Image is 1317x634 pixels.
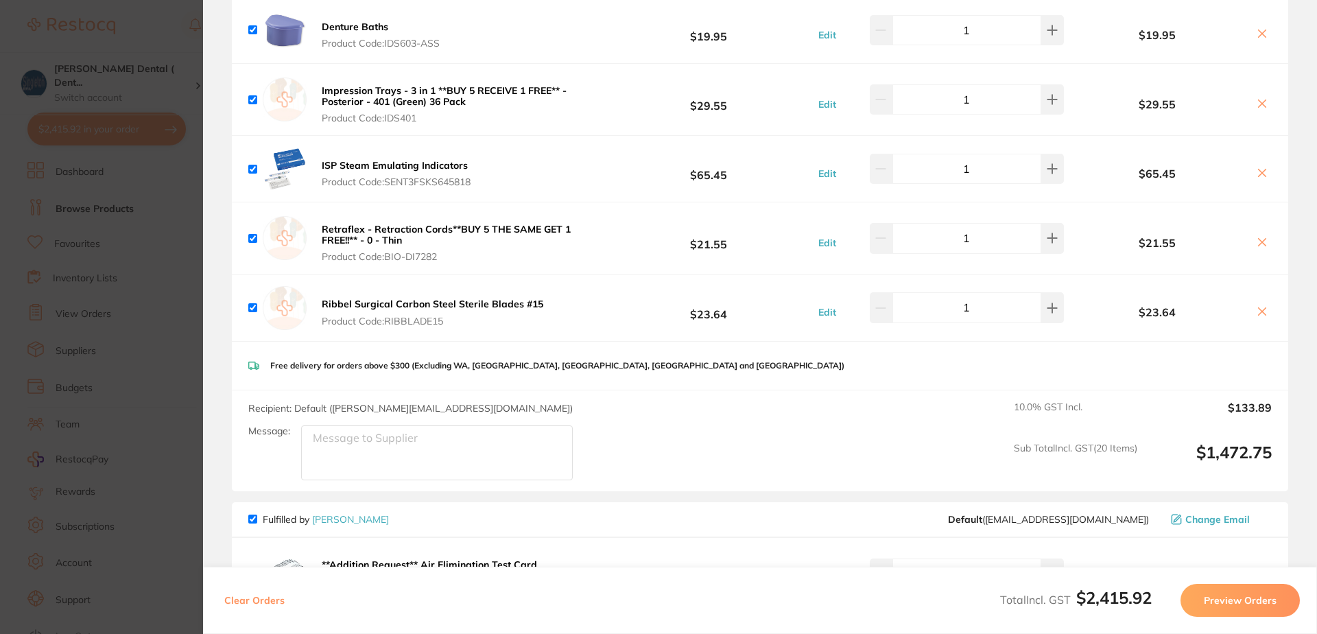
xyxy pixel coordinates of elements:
b: $65.45 [606,156,811,182]
b: $2,415.92 [1076,587,1152,608]
img: MGVkM2Z0Mw [263,552,307,596]
p: Free delivery for orders above $300 (Excluding WA, [GEOGRAPHIC_DATA], [GEOGRAPHIC_DATA], [GEOGRAP... [270,361,844,371]
span: Total Incl. GST [1000,593,1152,607]
b: **Addition Request** Air Elimination Test Card [PERSON_NAME] Test 15/bag [322,559,537,582]
button: ISP Steam Emulating Indicators Product Code:SENT3FSKS645818 [318,159,475,188]
button: Edit [814,306,840,318]
span: 10.0 % GST Incl. [1014,401,1137,432]
b: Ribbel Surgical Carbon Steel Sterile Blades #15 [322,298,543,310]
output: $1,472.75 [1148,443,1272,480]
span: Product Code: IDS401 [322,113,602,124]
p: Fulfilled by [263,514,389,525]
span: save@adamdental.com.au [948,514,1149,525]
button: Clear Orders [220,584,289,617]
b: ISP Steam Emulating Indicators [322,159,468,172]
span: Product Code: IDS603-ASS [322,38,440,49]
b: Retraflex - Retraction Cords**BUY 5 THE SAME GET 1 FREE!!** - 0 - Thin [322,223,571,246]
button: Edit [814,167,840,180]
label: Message: [248,425,290,437]
span: Product Code: RIBBLADE15 [322,316,543,327]
b: Denture Baths [322,21,388,33]
button: Impression Trays - 3 in 1 **BUY 5 RECEIVE 1 FREE** - Posterior - 401 (Green) 36 Pack Product Code... [318,84,606,124]
b: $21.55 [606,226,811,251]
img: c2Jjcnhucw [263,8,307,52]
span: Change Email [1185,514,1250,525]
button: Edit [814,98,840,110]
span: Recipient: Default ( [PERSON_NAME][EMAIL_ADDRESS][DOMAIN_NAME] ) [248,402,573,414]
img: empty.jpg [263,78,307,121]
img: empty.jpg [263,216,307,260]
a: [PERSON_NAME] [312,513,389,526]
b: $29.55 [1067,98,1247,110]
b: $23.64 [606,295,811,320]
button: Edit [814,237,840,249]
button: **Addition Request** Air Elimination Test Card [PERSON_NAME] Test 15/bag Product Code:MEDBD2 [318,559,606,598]
b: $29.55 [606,87,811,113]
button: Edit [814,29,840,41]
b: $65.45 [1067,167,1247,180]
button: Preview Orders [1180,584,1300,617]
button: Denture Baths Product Code:IDS603-ASS [318,21,444,49]
b: $19.95 [606,18,811,43]
b: $47.23 [606,561,811,587]
span: Sub Total Incl. GST ( 20 Items) [1014,443,1137,480]
output: $133.89 [1148,401,1272,432]
img: NnJmanA4ZA [263,147,307,191]
img: empty.jpg [263,286,307,330]
span: Product Code: SENT3FSKS645818 [322,176,471,187]
b: Impression Trays - 3 in 1 **BUY 5 RECEIVE 1 FREE** - Posterior - 401 (Green) 36 Pack [322,84,567,108]
button: Change Email [1167,513,1272,526]
span: Product Code: BIO-DI7282 [322,251,602,262]
b: Default [948,513,982,526]
button: Ribbel Surgical Carbon Steel Sterile Blades #15 Product Code:RIBBLADE15 [318,298,547,327]
b: $21.55 [1067,237,1247,249]
b: $19.95 [1067,29,1247,41]
b: $23.64 [1067,306,1247,318]
button: Retraflex - Retraction Cords**BUY 5 THE SAME GET 1 FREE!!** - 0 - Thin Product Code:BIO-DI7282 [318,223,606,263]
